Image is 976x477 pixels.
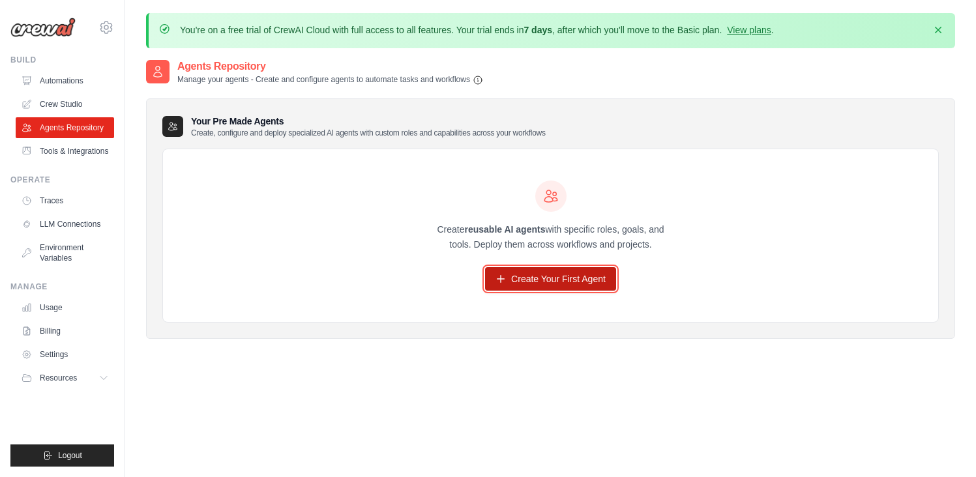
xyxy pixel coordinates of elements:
[16,321,114,341] a: Billing
[524,25,552,35] strong: 7 days
[10,175,114,185] div: Operate
[177,59,483,74] h2: Agents Repository
[180,23,774,36] p: You're on a free trial of CrewAI Cloud with full access to all features. Your trial ends in , aft...
[16,94,114,115] a: Crew Studio
[426,222,676,252] p: Create with specific roles, goals, and tools. Deploy them across workflows and projects.
[16,141,114,162] a: Tools & Integrations
[464,224,545,235] strong: reusable AI agents
[191,115,546,138] h3: Your Pre Made Agents
[16,368,114,388] button: Resources
[16,214,114,235] a: LLM Connections
[16,237,114,268] a: Environment Variables
[10,282,114,292] div: Manage
[16,70,114,91] a: Automations
[177,74,483,85] p: Manage your agents - Create and configure agents to automate tasks and workflows
[10,55,114,65] div: Build
[485,267,616,291] a: Create Your First Agent
[10,18,76,37] img: Logo
[58,450,82,461] span: Logout
[16,297,114,318] a: Usage
[10,444,114,467] button: Logout
[16,190,114,211] a: Traces
[727,25,771,35] a: View plans
[16,117,114,138] a: Agents Repository
[191,128,546,138] p: Create, configure and deploy specialized AI agents with custom roles and capabilities across your...
[16,344,114,365] a: Settings
[40,373,77,383] span: Resources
